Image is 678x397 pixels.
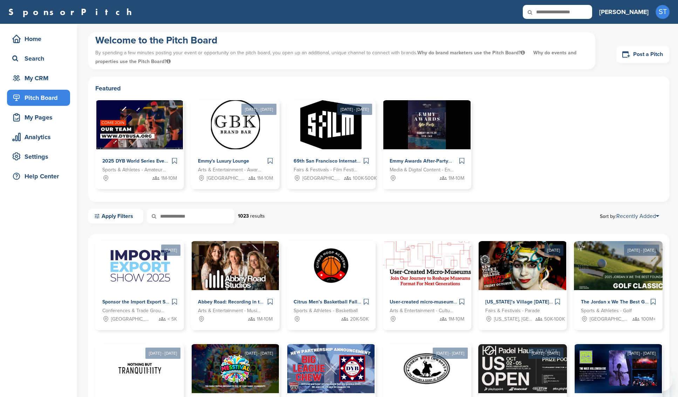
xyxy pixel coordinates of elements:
[448,174,464,182] span: 1M-10M
[207,174,247,182] span: [GEOGRAPHIC_DATA], [GEOGRAPHIC_DATA]
[307,241,356,290] img: Sponsorpitch &
[350,315,369,323] span: 20K-50K
[198,307,262,315] span: Arts & Entertainment - Music Artist - Rock
[624,245,659,256] div: [DATE] - [DATE]
[11,170,70,183] div: Help Center
[616,46,670,63] a: Post a Pitch
[11,91,70,104] div: Pitch Board
[485,299,583,305] span: [US_STATE]’s Village [DATE] Parade - 2025
[287,344,375,393] img: Sponsorpitch &
[417,50,526,56] span: Why do brand marketers use the Pitch Board?
[7,109,70,125] a: My Pages
[599,7,649,17] h3: [PERSON_NAME]
[390,307,454,315] span: Arts & Entertainment - Cultural
[95,230,184,330] a: [DATE] Sponsorpitch & Sponsor the Import Export Show 2025 Conferences & Trade Groups - Industrial...
[7,50,70,67] a: Search
[241,104,276,115] div: [DATE] - [DATE]
[383,100,471,189] a: Sponsorpitch & Emmy Awards After-Party Media & Digital Content - Entertainment 1M-10M
[599,4,649,20] a: [PERSON_NAME]
[294,299,389,305] span: Citrus Men’s Basketball Fall 2025 League
[161,174,177,182] span: 1M-10M
[11,150,70,163] div: Settings
[641,315,656,323] span: 100M+
[337,104,372,115] div: [DATE] - [DATE]
[238,213,249,219] strong: 1023
[145,348,180,359] div: [DATE] - [DATE]
[616,213,659,220] a: Recently Added
[8,7,136,16] a: SponsorPitch
[192,344,279,393] img: Sponsorpitch &
[544,315,565,323] span: 50K-100K
[287,241,375,330] a: Sponsorpitch & Citrus Men’s Basketball Fall 2025 League Sports & Athletes - Basketball 20K-50K
[448,315,464,323] span: 1M-10M
[95,34,588,47] h1: Welcome to the Pitch Board
[650,369,672,391] iframe: Button to launch messaging window
[95,83,663,93] h2: Featured
[198,158,249,164] span: Emmy's Luxury Lounge
[7,70,70,86] a: My CRM
[11,72,70,84] div: My CRM
[115,344,164,393] img: Sponsorpitch &
[294,307,358,315] span: Sports & Athletes - Basketball
[544,245,563,256] div: [DATE]
[102,299,188,305] span: Sponsor the Import Export Show 2025
[353,174,377,182] span: 100K-500K
[198,299,311,305] span: Abbey Road: Recording in the most famous studio
[102,307,166,315] span: Conferences & Trade Groups - Industrial Conference
[575,344,662,393] img: Sponsorpitch &
[528,348,563,359] div: [DATE] - [DATE]
[574,230,663,330] a: [DATE] - [DATE] Sponsorpitch & The Jordan x We The Best Golf Classic 2025 – Where Sports, Music &...
[7,31,70,47] a: Home
[383,241,471,330] a: Sponsorpitch & User-created micro-museums - Sponsor the future of cultural storytelling Arts & En...
[383,241,479,290] img: Sponsorpitch &
[581,307,632,315] span: Sports & Athletes - Golf
[656,5,670,19] span: ST
[7,90,70,106] a: Pitch Board
[433,348,468,359] div: [DATE] - [DATE]
[191,241,280,330] a: Sponsorpitch & Abbey Road: Recording in the most famous studio Arts & Entertainment - Music Artis...
[88,209,143,224] a: Apply Filters
[7,168,70,184] a: Help Center
[590,315,630,323] span: [GEOGRAPHIC_DATA], [GEOGRAPHIC_DATA]
[257,315,273,323] span: 1M-10M
[7,129,70,145] a: Analytics
[241,348,276,359] div: [DATE] - [DATE]
[257,174,273,182] span: 1M-10M
[167,315,177,323] span: < 5K
[102,158,171,164] span: 2025 DYB World Series Events
[211,100,260,149] img: Sponsorpitch &
[478,230,567,330] a: [DATE] Sponsorpitch & [US_STATE]’s Village [DATE] Parade - 2025 Fairs & Festivals - Parade [US_ST...
[294,158,398,164] span: 69th San Francisco International Film Festival
[294,166,358,174] span: Fairs & Festivals - Film Festival
[191,89,280,189] a: [DATE] - [DATE] Sponsorpitch & Emmy's Luxury Lounge Arts & Entertainment - Award Show [GEOGRAPHIC...
[11,111,70,124] div: My Pages
[390,158,448,164] span: Emmy Awards After-Party
[300,100,362,149] img: Sponsorpitch &
[111,315,151,323] span: [GEOGRAPHIC_DATA]
[102,241,177,290] img: Sponsorpitch &
[390,299,554,305] span: User-created micro-museums - Sponsor the future of cultural storytelling
[11,131,70,143] div: Analytics
[161,245,180,256] div: [DATE]
[494,315,534,323] span: [US_STATE], [GEOGRAPHIC_DATA]
[95,47,588,68] p: By spending a few minutes posting your event or opportunity on the pitch board, you open up an ad...
[287,89,375,189] a: [DATE] - [DATE] Sponsorpitch & 69th San Francisco International Film Festival Fairs & Festivals -...
[198,166,262,174] span: Arts & Entertainment - Award Show
[95,100,184,189] a: Sponsorpitch & 2025 DYB World Series Events Sports & Athletes - Amateur Sports Leagues 1M-10M
[7,149,70,165] a: Settings
[102,166,166,174] span: Sports & Athletes - Amateur Sports Leagues
[574,241,672,290] img: Sponsorpitch &
[11,52,70,65] div: Search
[302,174,342,182] span: [GEOGRAPHIC_DATA], [GEOGRAPHIC_DATA]
[600,213,659,219] span: Sort by:
[250,213,265,219] span: results
[624,348,659,359] div: [DATE] - [DATE]
[96,100,183,149] img: Sponsorpitch &
[390,166,454,174] span: Media & Digital Content - Entertainment
[402,344,451,393] img: Sponsorpitch &
[485,307,540,315] span: Fairs & Festivals - Parade
[192,241,279,290] img: Sponsorpitch &
[383,100,471,149] img: Sponsorpitch &
[478,344,662,393] img: Sponsorpitch &
[479,241,566,290] img: Sponsorpitch &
